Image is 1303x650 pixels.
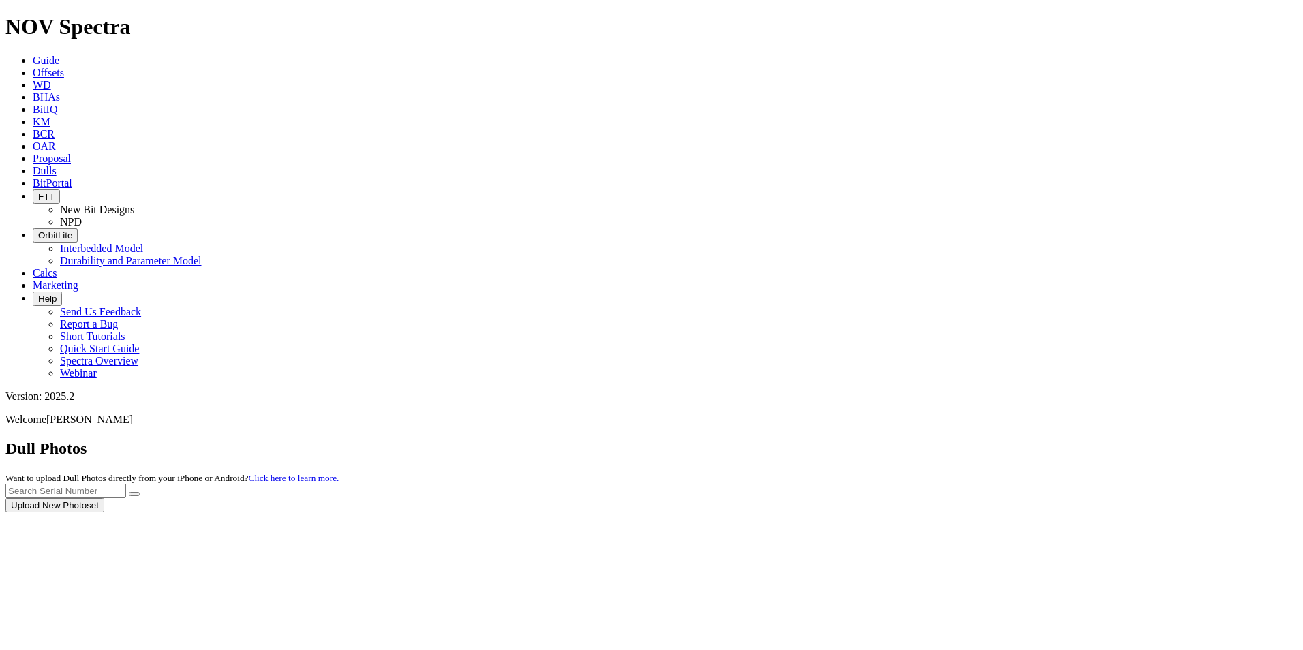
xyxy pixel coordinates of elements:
input: Search Serial Number [5,484,126,498]
span: Help [38,294,57,304]
button: Upload New Photoset [5,498,104,512]
a: BitPortal [33,177,72,189]
span: OrbitLite [38,230,72,241]
button: FTT [33,189,60,204]
a: BitIQ [33,104,57,115]
small: Want to upload Dull Photos directly from your iPhone or Android? [5,473,339,483]
a: Marketing [33,279,78,291]
a: NPD [60,216,82,228]
a: New Bit Designs [60,204,134,215]
a: Dulls [33,165,57,176]
a: OAR [33,140,56,152]
a: Interbedded Model [60,243,143,254]
p: Welcome [5,414,1298,426]
a: Click here to learn more. [249,473,339,483]
button: OrbitLite [33,228,78,243]
span: [PERSON_NAME] [46,414,133,425]
a: Spectra Overview [60,355,138,367]
span: FTT [38,191,55,202]
button: Help [33,292,62,306]
a: Proposal [33,153,71,164]
a: WD [33,79,51,91]
a: BHAs [33,91,60,103]
h1: NOV Spectra [5,14,1298,40]
a: Durability and Parameter Model [60,255,202,266]
a: Guide [33,55,59,66]
div: Version: 2025.2 [5,390,1298,403]
h2: Dull Photos [5,439,1298,458]
a: BCR [33,128,55,140]
a: KM [33,116,50,127]
a: Short Tutorials [60,330,125,342]
a: Offsets [33,67,64,78]
a: Calcs [33,267,57,279]
a: Quick Start Guide [60,343,139,354]
a: Webinar [60,367,97,379]
a: Send Us Feedback [60,306,141,318]
a: Report a Bug [60,318,118,330]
